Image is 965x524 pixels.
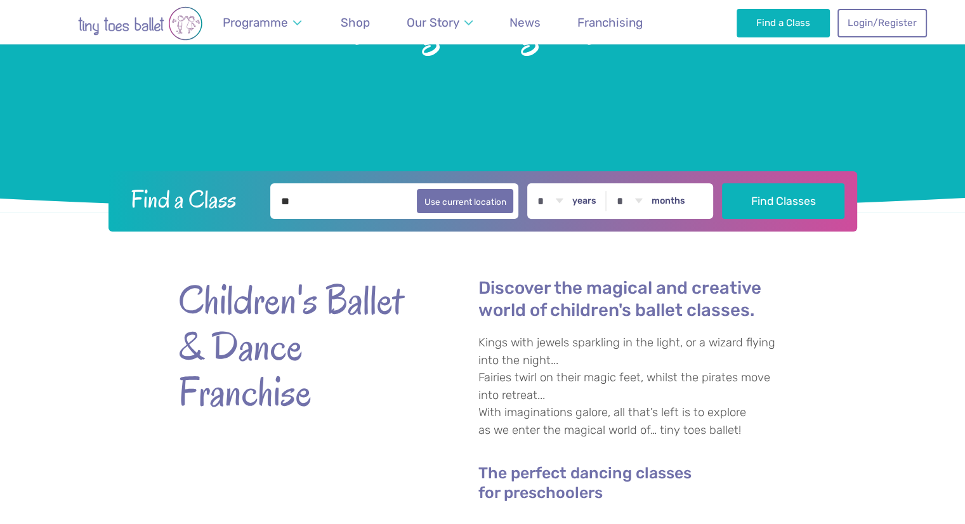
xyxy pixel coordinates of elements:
h4: The perfect dancing classes [478,463,787,502]
a: Franchising [572,8,649,37]
a: Login/Register [837,9,926,37]
span: Shop [341,15,370,30]
a: News [504,8,547,37]
span: Our Story [407,15,459,30]
label: months [652,195,685,207]
a: Programme [217,8,308,37]
span: Franchising [577,15,643,30]
p: Kings with jewels sparkling in the light, or a wizard flying into the night... Fairies twirl on t... [478,334,787,440]
a: for preschoolers [478,485,603,502]
span: Programme [223,15,288,30]
span: Learning through dance [22,1,943,53]
h2: Find a Class [121,183,261,215]
strong: Children's Ballet & Dance Franchise [178,277,407,414]
a: Our Story [400,8,478,37]
button: Find Classes [722,183,844,219]
img: tiny toes ballet [39,6,242,41]
button: Use current location [417,189,514,213]
span: News [509,15,541,30]
a: Shop [335,8,376,37]
h2: Discover the magical and creative world of children's ballet classes. [478,277,787,321]
a: Find a Class [737,9,830,37]
label: years [572,195,596,207]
